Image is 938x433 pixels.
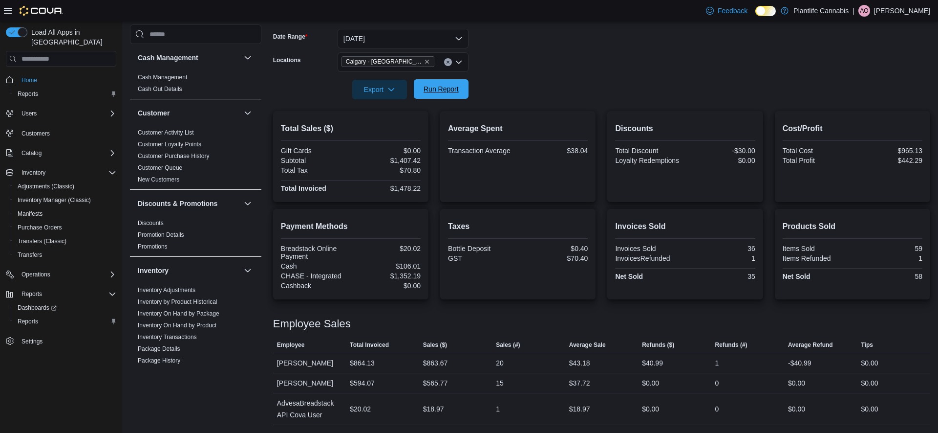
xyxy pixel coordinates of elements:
h3: Inventory [138,266,169,275]
button: Customers [2,126,120,140]
span: Customers [18,127,116,139]
button: Catalog [2,146,120,160]
div: $0.00 [861,377,878,389]
span: Average Sale [569,341,606,349]
div: Loyalty Redemptions [615,157,683,164]
p: [PERSON_NAME] [874,5,930,17]
span: Tips [861,341,873,349]
div: 15 [496,377,504,389]
span: Cash Management [138,73,187,81]
span: Sales (#) [496,341,520,349]
span: Refunds (#) [715,341,747,349]
a: Manifests [14,208,46,220]
nav: Complex example [6,68,116,374]
button: Manifests [10,207,120,221]
button: Inventory [2,166,120,180]
span: Inventory by Product Historical [138,298,217,306]
button: Operations [2,268,120,281]
strong: Net Sold [615,273,643,280]
div: Breadstack Online Payment [281,245,349,260]
button: Reports [18,288,46,300]
a: Package History [138,357,180,364]
button: Inventory [138,266,240,275]
span: Inventory On Hand by Product [138,321,216,329]
a: Cash Management [138,74,187,81]
div: Discounts & Promotions [130,217,261,256]
span: Total Invoiced [350,341,389,349]
a: Customer Purchase History [138,153,210,160]
button: Transfers [10,248,120,262]
div: Invoices Sold [615,245,683,252]
a: Inventory Manager (Classic) [14,194,95,206]
span: Refunds ($) [642,341,674,349]
span: Reports [18,90,38,98]
span: Calgary - Harvest Hills [341,56,434,67]
span: Operations [21,271,50,278]
button: Users [18,108,41,119]
span: Inventory On Hand by Package [138,310,219,318]
div: $864.13 [350,357,375,369]
div: $965.13 [854,147,922,155]
a: Feedback [702,1,751,21]
span: Purchase Orders [18,224,62,231]
div: 36 [687,245,755,252]
span: Inventory Manager (Classic) [18,196,91,204]
span: Inventory Transactions [138,333,197,341]
a: Inventory Adjustments [138,287,195,294]
button: Cash Management [242,52,254,64]
h2: Cost/Profit [783,123,922,135]
div: $70.40 [520,254,588,262]
span: Reports [18,318,38,325]
span: Customer Loyalty Points [138,140,201,148]
h2: Average Spent [448,123,588,135]
a: New Customers [138,176,179,183]
strong: Net Sold [783,273,810,280]
a: Reports [14,316,42,327]
button: Discounts & Promotions [242,198,254,209]
button: Reports [10,315,120,328]
span: Reports [21,290,42,298]
span: Promotions [138,243,168,251]
div: $863.67 [423,357,448,369]
div: Cash Management [130,71,261,99]
a: Promotions [138,243,168,250]
span: Promotion Details [138,231,184,239]
span: Reports [14,316,116,327]
div: $1,407.42 [353,157,421,164]
div: $0.00 [642,403,659,415]
div: -$30.00 [687,147,755,155]
span: Export [358,80,401,99]
div: Subtotal [281,157,349,164]
div: $0.00 [861,357,878,369]
a: Adjustments (Classic) [14,181,78,192]
div: 58 [854,273,922,280]
div: $40.99 [642,357,663,369]
span: Manifests [14,208,116,220]
span: Transfers (Classic) [18,237,66,245]
div: $18.97 [569,403,590,415]
span: Users [21,110,37,117]
a: Dashboards [10,301,120,315]
div: $70.80 [353,166,421,174]
div: 59 [854,245,922,252]
button: Customer [242,107,254,119]
span: New Customers [138,176,179,183]
span: Discounts [138,219,164,227]
span: Adjustments (Classic) [18,182,74,190]
div: GST [448,254,516,262]
div: $594.07 [350,377,375,389]
div: $1,478.22 [353,184,421,192]
span: Manifests [18,210,43,218]
span: Inventory Manager (Classic) [14,194,116,206]
button: Adjustments (Classic) [10,180,120,193]
span: Load All Apps in [GEOGRAPHIC_DATA] [27,27,116,47]
div: CHASE - Integrated [281,272,349,280]
button: Cash Management [138,53,240,63]
h3: Discounts & Promotions [138,199,217,208]
div: $0.00 [353,282,421,290]
a: Inventory On Hand by Product [138,322,216,329]
label: Date Range [273,33,308,41]
a: Promotion Details [138,231,184,238]
p: | [853,5,854,17]
button: Inventory Manager (Classic) [10,193,120,207]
